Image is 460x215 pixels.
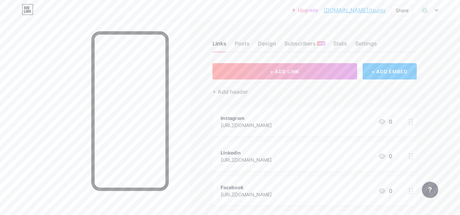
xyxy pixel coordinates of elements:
div: 0 [378,152,392,160]
span: NEW [318,41,324,46]
div: Links [212,39,226,52]
div: [URL][DOMAIN_NAME] [221,122,272,129]
div: Linkedin [221,149,272,156]
div: [URL][DOMAIN_NAME] [221,156,272,163]
div: Facebook [221,184,272,191]
div: 0 [378,187,392,195]
div: + Add header [212,88,248,96]
div: Share [396,7,409,14]
a: [DOMAIN_NAME]/tsuniv [323,6,386,14]
span: + ADD LINK [270,69,299,74]
div: Subscribers [284,39,325,52]
a: Upgrade [292,7,318,13]
div: Instagram [221,114,272,122]
div: [URL][DOMAIN_NAME] [221,191,272,198]
button: + ADD LINK [212,63,357,79]
div: Design [258,39,276,52]
img: tsuniv [418,4,431,17]
div: Posts [235,39,250,52]
div: + ADD EMBED [363,63,417,79]
div: Settings [355,39,377,52]
div: 0 [378,118,392,126]
div: Stats [333,39,347,52]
